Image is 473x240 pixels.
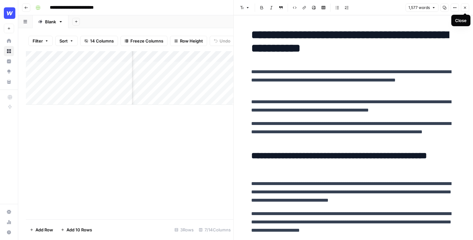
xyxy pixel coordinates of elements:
a: Browse [4,46,14,56]
span: Add 10 Rows [66,227,92,233]
div: Close [455,17,467,24]
div: 7/14 Columns [196,225,233,235]
span: Filter [33,38,43,44]
button: 14 Columns [80,36,118,46]
a: Settings [4,207,14,217]
button: Help + Support [4,227,14,237]
button: Freeze Columns [120,36,167,46]
button: Add 10 Rows [57,225,96,235]
a: Insights [4,56,14,66]
span: Add Row [35,227,53,233]
a: Usage [4,217,14,227]
button: Workspace: Webflow [4,5,14,21]
span: 1,577 words [408,5,430,11]
button: Filter [28,36,53,46]
span: Row Height [180,38,203,44]
div: 3 Rows [172,225,196,235]
a: Blank [33,15,68,28]
button: Undo [210,36,235,46]
div: Blank [45,19,56,25]
button: 1,577 words [406,4,438,12]
button: Add Row [26,225,57,235]
span: Undo [220,38,230,44]
a: Home [4,36,14,46]
a: Your Data [4,77,14,87]
span: 14 Columns [90,38,114,44]
span: Freeze Columns [130,38,163,44]
img: Webflow Logo [4,7,15,19]
a: Opportunities [4,66,14,77]
button: Sort [55,36,78,46]
button: Row Height [170,36,207,46]
span: Sort [59,38,68,44]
